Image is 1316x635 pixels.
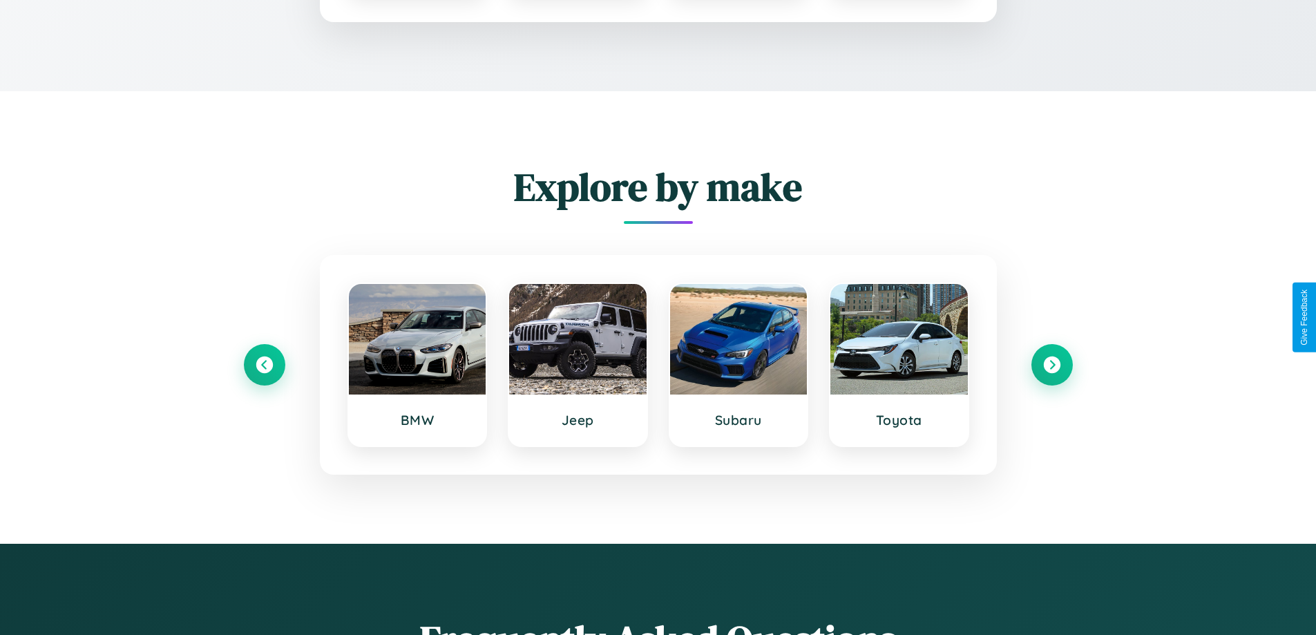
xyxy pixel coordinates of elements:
[1299,290,1309,345] div: Give Feedback
[363,412,473,428] h3: BMW
[844,412,954,428] h3: Toyota
[244,160,1073,214] h2: Explore by make
[684,412,794,428] h3: Subaru
[523,412,633,428] h3: Jeep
